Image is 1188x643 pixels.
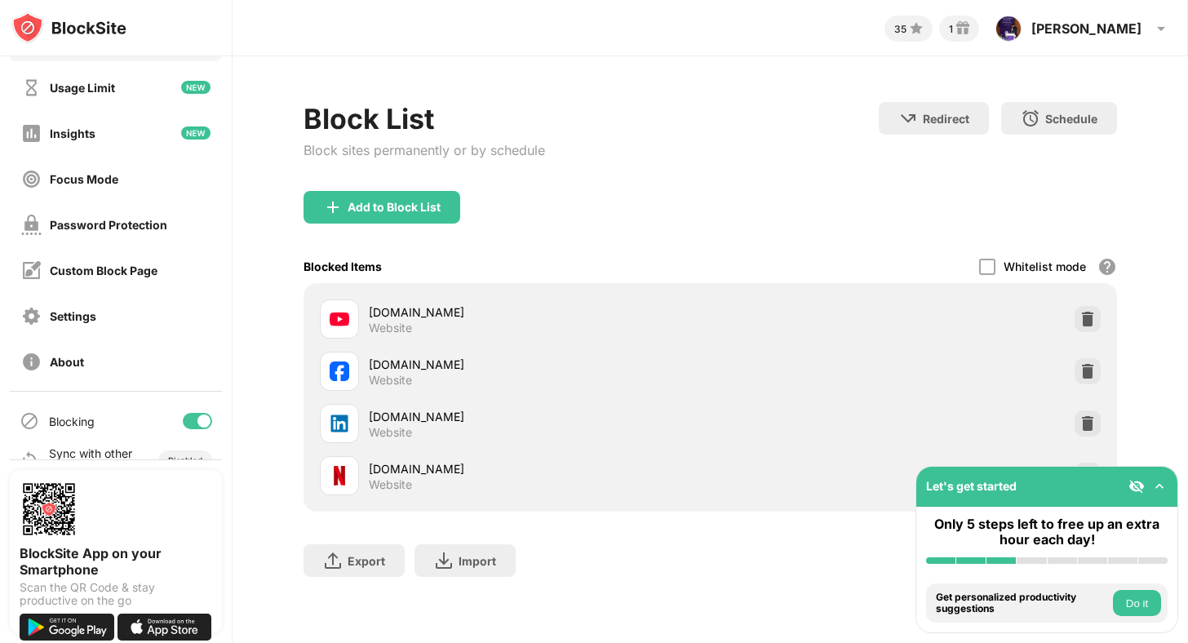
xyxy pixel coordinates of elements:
[459,554,496,568] div: Import
[50,172,118,186] div: Focus Mode
[995,16,1022,42] img: ACg8ocKWHF0WOpoE3GNZAUz4zBpCSiJ93wsxGpSXbMZ5fEhA9kBpzlT_iw=s96-c
[1128,478,1145,494] img: eye-not-visible.svg
[369,304,710,321] div: [DOMAIN_NAME]
[50,309,96,323] div: Settings
[369,477,412,492] div: Website
[369,460,710,477] div: [DOMAIN_NAME]
[49,446,133,474] div: Sync with other devices
[50,81,115,95] div: Usage Limit
[907,19,926,38] img: points-small.svg
[369,321,412,335] div: Website
[20,545,212,578] div: BlockSite App on your Smartphone
[926,517,1168,548] div: Only 5 steps left to free up an extra hour each day!
[1151,478,1168,494] img: omni-setup-toggle.svg
[348,201,441,214] div: Add to Block List
[117,614,212,641] img: download-on-the-app-store.svg
[304,102,545,135] div: Block List
[50,355,84,369] div: About
[330,309,349,329] img: favicons
[330,361,349,381] img: favicons
[369,425,412,440] div: Website
[949,23,953,35] div: 1
[369,373,412,388] div: Website
[50,218,167,232] div: Password Protection
[181,126,211,140] img: new-icon.svg
[181,81,211,94] img: new-icon.svg
[923,112,969,126] div: Redirect
[953,19,973,38] img: reward-small.svg
[330,414,349,433] img: favicons
[1004,259,1086,273] div: Whitelist mode
[21,352,42,372] img: about-off.svg
[21,260,42,281] img: customize-block-page-off.svg
[21,123,42,144] img: insights-off.svg
[50,264,157,277] div: Custom Block Page
[894,23,907,35] div: 35
[20,450,39,470] img: sync-icon.svg
[304,142,545,158] div: Block sites permanently or by schedule
[926,479,1017,493] div: Let's get started
[1031,20,1141,37] div: [PERSON_NAME]
[21,306,42,326] img: settings-off.svg
[50,126,95,140] div: Insights
[21,78,42,98] img: time-usage-off.svg
[1113,590,1161,616] button: Do it
[330,466,349,486] img: favicons
[20,480,78,539] img: options-page-qr-code.png
[20,614,114,641] img: get-it-on-google-play.svg
[20,411,39,431] img: blocking-icon.svg
[11,11,126,44] img: logo-blocksite.svg
[21,169,42,189] img: focus-off.svg
[304,259,382,273] div: Blocked Items
[168,455,202,465] div: Disabled
[369,408,710,425] div: [DOMAIN_NAME]
[369,356,710,373] div: [DOMAIN_NAME]
[936,592,1109,615] div: Get personalized productivity suggestions
[20,581,212,607] div: Scan the QR Code & stay productive on the go
[348,554,385,568] div: Export
[49,415,95,428] div: Blocking
[21,215,42,235] img: password-protection-off.svg
[1045,112,1097,126] div: Schedule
